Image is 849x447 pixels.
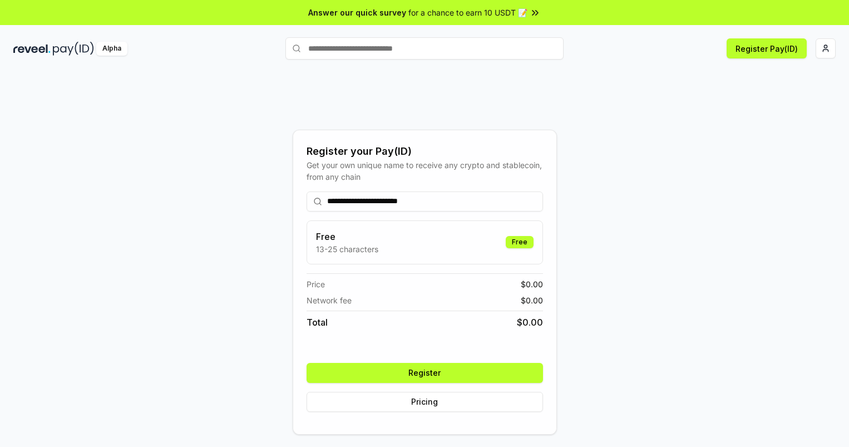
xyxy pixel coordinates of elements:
[96,42,127,56] div: Alpha
[307,278,325,290] span: Price
[506,236,534,248] div: Free
[308,7,406,18] span: Answer our quick survey
[307,159,543,183] div: Get your own unique name to receive any crypto and stablecoin, from any chain
[727,38,807,58] button: Register Pay(ID)
[307,316,328,329] span: Total
[316,230,378,243] h3: Free
[517,316,543,329] span: $ 0.00
[521,278,543,290] span: $ 0.00
[13,42,51,56] img: reveel_dark
[53,42,94,56] img: pay_id
[521,294,543,306] span: $ 0.00
[307,392,543,412] button: Pricing
[307,144,543,159] div: Register your Pay(ID)
[307,294,352,306] span: Network fee
[316,243,378,255] p: 13-25 characters
[307,363,543,383] button: Register
[408,7,527,18] span: for a chance to earn 10 USDT 📝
